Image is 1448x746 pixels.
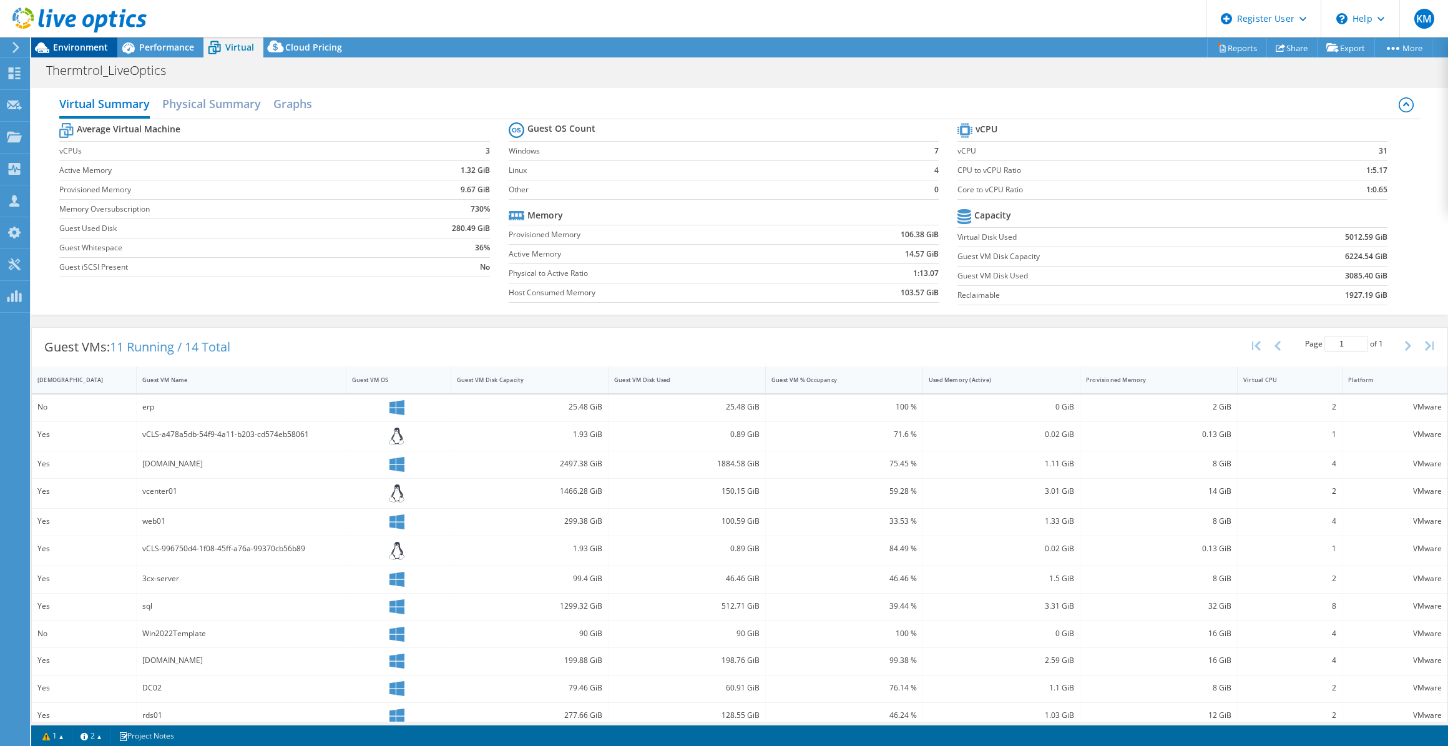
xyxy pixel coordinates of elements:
div: Yes [37,654,130,667]
b: 1.32 GiB [461,164,490,177]
span: 11 Running / 14 Total [110,338,230,355]
div: 0.89 GiB [614,428,760,441]
label: Windows [509,145,918,157]
label: Guest Used Disk [59,222,386,235]
div: 1299.32 GiB [457,599,602,613]
div: 0.89 GiB [614,542,760,556]
label: Core to vCPU Ratio [957,184,1289,196]
div: 39.44 % [771,599,917,613]
div: 100 % [771,627,917,640]
div: 8 GiB [1086,572,1231,586]
div: 32 GiB [1086,599,1231,613]
div: 12 GiB [1086,709,1231,722]
div: 75.45 % [771,457,917,471]
div: 1 [1243,542,1336,556]
div: 8 GiB [1086,681,1231,695]
div: 59.28 % [771,484,917,498]
div: 1.03 GiB [929,709,1074,722]
div: 25.48 GiB [457,400,602,414]
div: 2 [1243,572,1336,586]
label: Active Memory [59,164,386,177]
div: DC02 [142,681,340,695]
h2: Physical Summary [162,91,261,116]
div: [DEMOGRAPHIC_DATA] [37,376,115,384]
div: 99.38 % [771,654,917,667]
div: 14 GiB [1086,484,1231,498]
div: Guest VMs: [32,328,243,366]
label: vCPUs [59,145,386,157]
div: Yes [37,709,130,722]
b: 0 [934,184,939,196]
div: 150.15 GiB [614,484,760,498]
label: Memory Oversubscription [59,203,386,215]
div: 79.46 GiB [457,681,602,695]
div: rds01 [142,709,340,722]
div: 76.14 % [771,681,917,695]
div: No [37,400,130,414]
div: vCLS-a478a5db-54f9-4a11-b203-cd574eb58061 [142,428,340,441]
a: More [1374,38,1432,57]
div: Yes [37,484,130,498]
b: 1:0.65 [1366,184,1387,196]
label: CPU to vCPU Ratio [957,164,1289,177]
label: Guest Whitespace [59,242,386,254]
span: KM [1414,9,1434,29]
div: 2 [1243,681,1336,695]
div: 46.46 GiB [614,572,760,586]
span: Cloud Pricing [285,41,342,53]
label: Provisioned Memory [59,184,386,196]
div: 3.01 GiB [929,484,1074,498]
span: 1 [1379,338,1383,349]
b: Memory [527,209,563,222]
div: 1.93 GiB [457,542,602,556]
div: 299.38 GiB [457,514,602,528]
b: 6224.54 GiB [1345,250,1387,263]
div: VMware [1348,627,1442,640]
b: 3085.40 GiB [1345,270,1387,282]
div: 3.31 GiB [929,599,1074,613]
b: Guest OS Count [527,122,595,135]
b: 3 [486,145,490,157]
div: 2.59 GiB [929,654,1074,667]
div: 0.02 GiB [929,428,1074,441]
div: 90 GiB [614,627,760,640]
div: 1884.58 GiB [614,457,760,471]
div: 2 [1243,709,1336,722]
a: Share [1266,38,1318,57]
div: 1 [1243,428,1336,441]
div: 128.55 GiB [614,709,760,722]
div: Yes [37,428,130,441]
div: 199.88 GiB [457,654,602,667]
div: Yes [37,514,130,528]
div: VMware [1348,400,1442,414]
span: Virtual [225,41,254,53]
div: VMware [1348,599,1442,613]
a: 2 [72,728,110,744]
div: 16 GiB [1086,627,1231,640]
div: 46.24 % [771,709,917,722]
div: Guest VM Disk Capacity [457,376,587,384]
div: 4 [1243,514,1336,528]
div: 100 % [771,400,917,414]
h2: Virtual Summary [59,91,150,119]
div: VMware [1348,514,1442,528]
b: 4 [934,164,939,177]
svg: \n [1336,13,1348,24]
label: Linux [509,164,918,177]
div: vcenter01 [142,484,340,498]
div: 512.71 GiB [614,599,760,613]
div: VMware [1348,681,1442,695]
div: 3cx-server [142,572,340,586]
div: 4 [1243,627,1336,640]
div: web01 [142,514,340,528]
div: [DOMAIN_NAME] [142,457,340,471]
input: jump to page [1324,336,1368,352]
b: vCPU [976,123,997,135]
div: 1.5 GiB [929,572,1074,586]
label: Guest VM Disk Capacity [957,250,1248,263]
label: Virtual Disk Used [957,231,1248,243]
a: Export [1317,38,1375,57]
div: Provisioned Memory [1086,376,1216,384]
div: 4 [1243,457,1336,471]
div: 16 GiB [1086,654,1231,667]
